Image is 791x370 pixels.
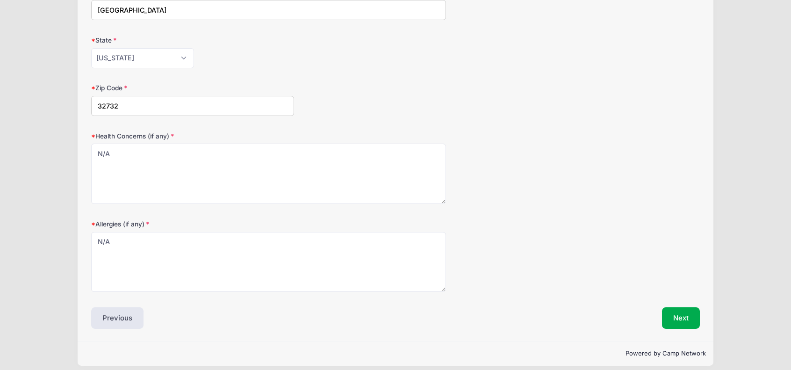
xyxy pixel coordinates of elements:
[91,83,294,93] label: Zip Code
[91,219,294,229] label: Allergies (if any)
[91,307,144,329] button: Previous
[662,307,700,329] button: Next
[91,96,294,116] input: xxxxx
[91,36,294,45] label: State
[85,349,706,358] p: Powered by Camp Network
[91,232,446,292] textarea: N/A
[91,144,446,204] textarea: N/A
[91,131,294,141] label: Health Concerns (if any)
